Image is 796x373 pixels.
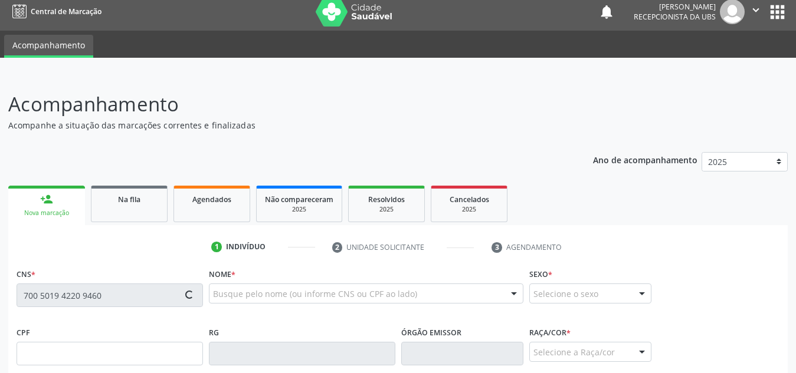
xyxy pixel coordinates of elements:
div: person_add [40,193,53,206]
button: notifications [598,4,615,20]
span: Cancelados [450,194,489,204]
div: 2025 [265,205,333,214]
span: Busque pelo nome (ou informe CNS ou CPF ao lado) [213,288,417,300]
i:  [749,4,762,16]
label: RG [209,324,219,342]
span: Central de Marcação [31,6,101,16]
label: CNS [17,265,35,283]
button: apps [767,2,788,22]
span: Resolvidos [368,194,405,204]
span: Na fila [118,194,140,204]
div: 2025 [357,205,416,214]
div: 1 [211,242,222,252]
p: Ano de acompanhamento [593,152,697,167]
span: Selecione o sexo [533,288,598,300]
span: Agendados [192,194,231,204]
a: Acompanhamento [4,35,93,58]
div: Indivíduo [226,242,266,252]
label: Nome [209,265,235,283]
div: [PERSON_NAME] [634,2,716,12]
a: Central de Marcação [8,2,101,21]
span: Recepcionista da UBS [634,12,716,22]
div: Nova marcação [17,209,77,217]
span: Selecione a Raça/cor [533,346,615,358]
label: Sexo [529,265,552,283]
label: Órgão emissor [401,324,461,342]
div: 2025 [440,205,499,214]
p: Acompanhamento [8,90,554,119]
p: Acompanhe a situação das marcações correntes e finalizadas [8,119,554,131]
span: Não compareceram [265,194,333,204]
label: Raça/cor [529,324,571,342]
